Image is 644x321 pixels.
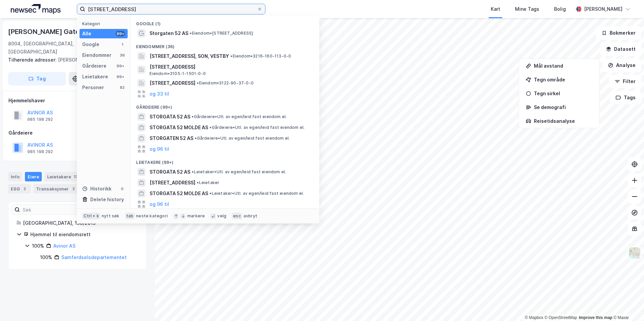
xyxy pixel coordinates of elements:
[150,29,188,37] span: Storgaten 52 AS
[150,123,208,132] span: STORGATA 52 MOLDE AS
[197,80,254,86] span: Eiendom • 3122-90-37-0-0
[150,113,190,121] span: STORGATA 52 AS
[120,85,125,90] div: 82
[525,315,543,320] a: Mapbox
[131,39,319,51] div: Eiendommer (36)
[136,213,168,219] div: neste kategori
[190,31,192,36] span: •
[609,75,641,88] button: Filter
[190,31,253,36] span: Eiendom • [STREET_ADDRESS]
[116,74,125,79] div: 99+
[82,21,128,26] div: Kategori
[217,213,226,219] div: velg
[230,53,291,59] span: Eiendom • 3216-160-113-0-0
[131,99,319,111] div: Gårdeiere (99+)
[150,168,190,176] span: STORGATA 52 AS
[23,219,138,227] div: [GEOGRAPHIC_DATA], 138/2813
[82,83,104,92] div: Personer
[534,91,592,96] div: Tegn sirkel
[27,117,53,122] div: 985 198 292
[534,77,592,82] div: Tegn område
[90,195,124,204] div: Delete history
[8,72,66,85] button: Tag
[8,26,91,37] div: [PERSON_NAME] Gate 56
[8,97,147,105] div: Hjemmelshaver
[53,243,75,249] a: Avinor AS
[628,247,641,259] img: Z
[131,154,319,167] div: Leietakere (99+)
[27,149,53,154] div: 985 198 292
[584,5,622,13] div: [PERSON_NAME]
[545,315,577,320] a: OpenStreetMap
[230,53,232,59] span: •
[8,129,147,137] div: Gårdeiere
[602,59,641,72] button: Analyse
[534,118,592,124] div: Reisetidsanalyse
[150,52,229,60] span: [STREET_ADDRESS], SON, VESTBY
[195,136,290,141] span: Gårdeiere • Utl. av egen/leid fast eiendom el.
[102,213,120,219] div: nytt søk
[150,189,208,198] span: STORGATA 52 MOLDE AS
[554,5,566,13] div: Bolig
[192,169,286,175] span: Leietaker • Utl. av egen/leid fast eiendom el.
[120,42,125,47] div: 1
[120,52,125,58] div: 36
[8,56,141,64] div: [PERSON_NAME] Gate 60
[210,191,212,196] span: •
[32,242,44,250] div: 100%
[25,172,42,181] div: Eiere
[8,57,58,63] span: Tilhørende adresser:
[150,134,193,142] span: STORGATEN 52 AS
[534,63,592,69] div: Mål avstand
[610,289,644,321] iframe: Chat Widget
[8,184,31,193] div: ESG
[116,63,125,69] div: 99+
[72,173,79,180] div: 13
[197,80,199,85] span: •
[150,179,195,187] span: [STREET_ADDRESS]
[82,213,100,219] div: Ctrl + k
[8,172,22,181] div: Info
[82,51,111,59] div: Eiendommer
[192,114,194,119] span: •
[195,136,197,141] span: •
[210,125,212,130] span: •
[11,4,61,14] img: logo.a4113a55bc3d86da70a041830d287a7e.svg
[534,104,592,110] div: Se demografi
[30,230,138,239] div: Hjemmel til eiendomsrett
[125,213,135,219] div: tab
[116,31,125,36] div: 99+
[120,186,125,191] div: 0
[131,16,319,28] div: Google (1)
[150,90,169,98] button: og 33 til
[197,180,199,185] span: •
[600,42,641,56] button: Datasett
[85,4,257,14] input: Søk på adresse, matrikkel, gårdeiere, leietakere eller personer
[596,26,641,40] button: Bokmerker
[244,213,257,219] div: avbryt
[40,253,52,261] div: 100%
[210,191,304,196] span: Leietaker • Utl. av egen/leid fast eiendom el.
[8,40,92,56] div: 8004, [GEOGRAPHIC_DATA], [GEOGRAPHIC_DATA]
[82,40,99,48] div: Google
[491,5,500,13] div: Kart
[70,185,77,192] div: 2
[192,169,194,174] span: •
[610,91,641,104] button: Tags
[579,315,612,320] a: Improve this map
[150,79,195,87] span: [STREET_ADDRESS]
[150,200,169,208] button: og 96 til
[33,184,79,193] div: Transaksjoner
[150,145,169,153] button: og 96 til
[82,185,111,193] div: Historikk
[232,213,242,219] div: esc
[187,213,205,219] div: markere
[21,185,28,192] div: 2
[61,254,127,260] a: Samferdselsdepartementet
[192,114,287,119] span: Gårdeiere • Utl. av egen/leid fast eiendom el.
[150,63,311,71] span: [STREET_ADDRESS]
[197,180,219,185] span: Leietaker
[82,62,106,70] div: Gårdeiere
[82,30,91,38] div: Alle
[20,205,94,215] input: Søk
